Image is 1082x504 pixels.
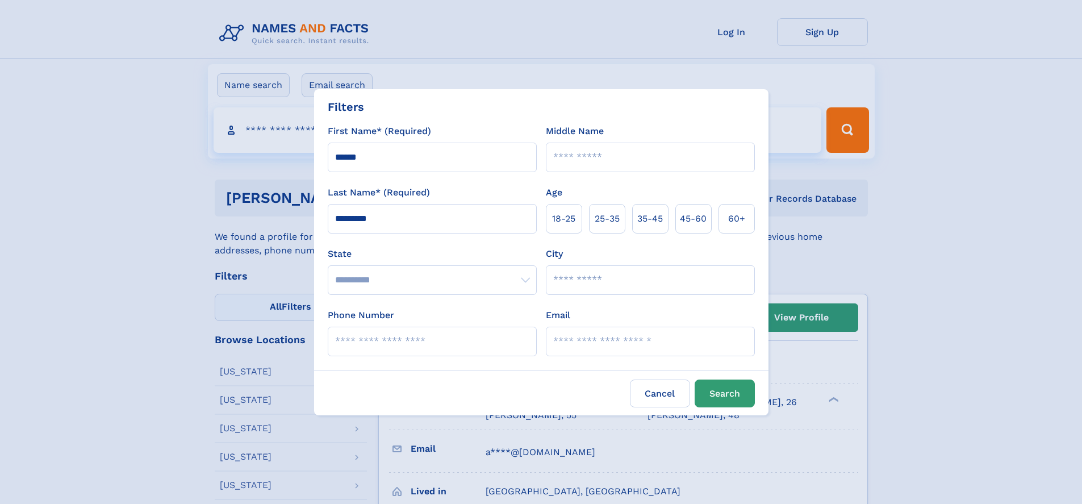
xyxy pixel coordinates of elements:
label: Phone Number [328,309,394,322]
label: Last Name* (Required) [328,186,430,199]
label: Email [546,309,570,322]
label: Age [546,186,562,199]
label: First Name* (Required) [328,124,431,138]
label: City [546,247,563,261]
label: Cancel [630,380,690,407]
span: 35‑45 [637,212,663,226]
span: 60+ [728,212,745,226]
div: Filters [328,98,364,115]
span: 18‑25 [552,212,575,226]
label: State [328,247,537,261]
label: Middle Name [546,124,604,138]
button: Search [695,380,755,407]
span: 45‑60 [680,212,707,226]
span: 25‑35 [595,212,620,226]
